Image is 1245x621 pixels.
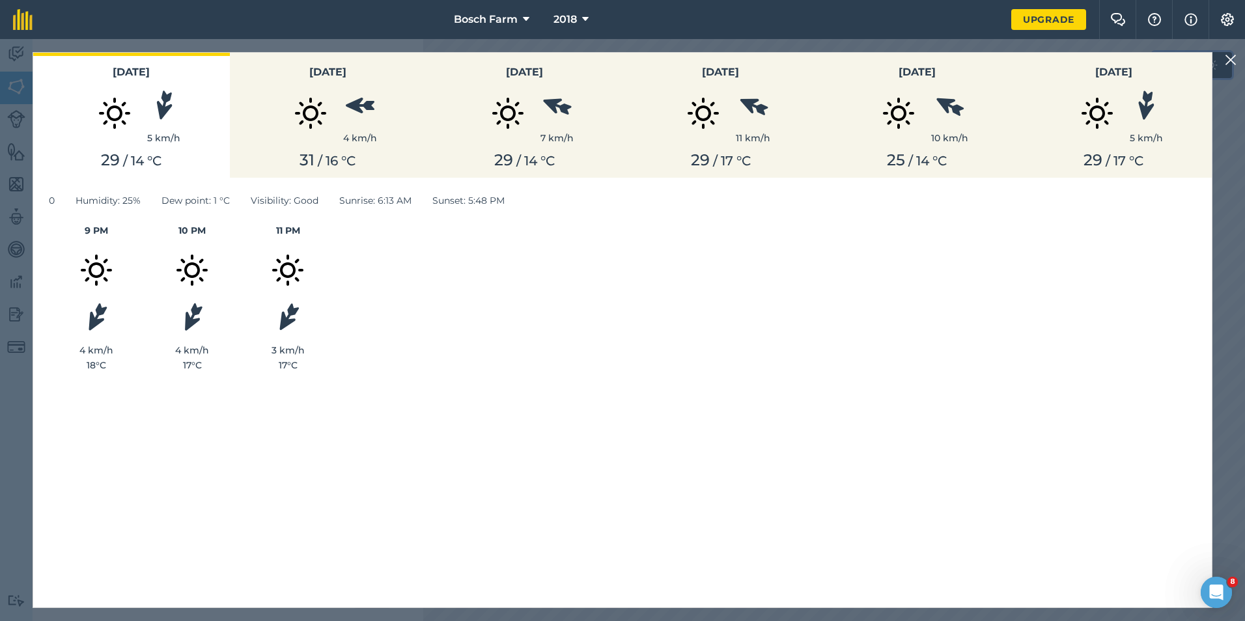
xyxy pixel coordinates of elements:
img: svg%3e [178,301,206,335]
button: [DATE]4 km/h31 / 16 °C [230,53,427,178]
div: 11 km/h [736,131,770,145]
img: fieldmargin Logo [13,9,33,30]
span: Dew point : 1 ° C [161,193,230,208]
div: / ° C [41,151,222,170]
div: 17 ° C [240,358,336,372]
h3: [DATE] [1023,64,1204,81]
span: 17 [1113,153,1126,169]
img: svg%3e [152,89,176,122]
img: svg+xml;base64,PD94bWwgdmVyc2lvbj0iMS4wIiBlbmNvZGluZz0idXRmLTgiPz4KPCEtLSBHZW5lcmF0b3I6IEFkb2JlIE... [475,81,540,146]
span: Sunrise : 6:13 AM [339,193,412,208]
div: 4 km/h [49,343,145,357]
span: Sunset : 5:48 PM [432,193,505,208]
img: svg%3e [540,92,574,119]
div: / ° C [434,151,615,170]
img: svg+xml;base64,PD94bWwgdmVyc2lvbj0iMS4wIiBlbmNvZGluZz0idXRmLTgiPz4KPCEtLSBHZW5lcmF0b3I6IEFkb2JlIE... [82,81,147,146]
div: / ° C [1023,151,1204,170]
div: 17 ° C [145,358,240,372]
div: 18 ° C [49,358,145,372]
span: 17 [721,153,733,169]
button: [DATE]5 km/h29 / 14 °C [33,53,230,178]
h4: 10 PM [145,223,240,238]
h3: [DATE] [238,64,419,81]
span: 8 [1227,577,1238,587]
div: 5 km/h [147,131,180,145]
span: Visibility : Good [251,193,318,208]
span: 14 [131,153,144,169]
span: 31 [300,150,315,169]
button: [DATE]7 km/h29 / 14 °C [426,53,622,178]
img: A question mark icon [1147,13,1162,26]
div: 10 km/h [931,131,968,145]
div: / ° C [630,151,811,170]
img: svg%3e [273,301,303,335]
span: 29 [1084,150,1102,169]
img: svg%3e [736,92,770,119]
a: Upgrade [1011,9,1086,30]
span: 25 [887,150,905,169]
span: Bosch Farm [454,12,518,27]
div: 7 km/h [540,131,574,145]
img: svg+xml;base64,PD94bWwgdmVyc2lvbj0iMS4wIiBlbmNvZGluZz0idXRmLTgiPz4KPCEtLSBHZW5lcmF0b3I6IEFkb2JlIE... [160,238,225,303]
img: svg+xml;base64,PD94bWwgdmVyc2lvbj0iMS4wIiBlbmNvZGluZz0idXRmLTgiPz4KPCEtLSBHZW5lcmF0b3I6IEFkb2JlIE... [255,238,320,303]
span: 29 [691,150,710,169]
div: 4 km/h [145,343,240,357]
button: [DATE]11 km/h29 / 17 °C [622,53,819,178]
h4: 11 PM [240,223,336,238]
div: 3 km/h [240,343,336,357]
img: Two speech bubbles overlapping with the left bubble in the forefront [1110,13,1126,26]
img: A cog icon [1220,13,1235,26]
img: svg+xml;base64,PD94bWwgdmVyc2lvbj0iMS4wIiBlbmNvZGluZz0idXRmLTgiPz4KPCEtLSBHZW5lcmF0b3I6IEFkb2JlIE... [671,81,736,146]
iframe: Intercom live chat [1201,577,1232,608]
span: 2018 [553,12,577,27]
button: [DATE]5 km/h29 / 17 °C [1015,53,1212,178]
img: svg+xml;base64,PHN2ZyB4bWxucz0iaHR0cDovL3d3dy53My5vcmcvMjAwMC9zdmciIHdpZHRoPSIxNyIgaGVpZ2h0PSIxNy... [1184,12,1197,27]
img: svg+xml;base64,PD94bWwgdmVyc2lvbj0iMS4wIiBlbmNvZGluZz0idXRmLTgiPz4KPCEtLSBHZW5lcmF0b3I6IEFkb2JlIE... [278,81,343,146]
h4: 9 PM [49,223,145,238]
span: 16 [326,153,338,169]
img: svg%3e [1136,89,1157,122]
h3: [DATE] [41,64,222,81]
img: svg%3e [932,91,967,120]
img: svg%3e [345,97,375,114]
span: 14 [524,153,537,169]
img: svg+xml;base64,PD94bWwgdmVyc2lvbj0iMS4wIiBlbmNvZGluZz0idXRmLTgiPz4KPCEtLSBHZW5lcmF0b3I6IEFkb2JlIE... [64,238,129,303]
h3: [DATE] [630,64,811,81]
span: 29 [494,150,513,169]
h3: [DATE] [434,64,615,81]
div: 4 km/h [343,131,377,145]
button: [DATE]10 km/h25 / 14 °C [819,53,1016,178]
span: 29 [101,150,120,169]
img: svg+xml;base64,PHN2ZyB4bWxucz0iaHR0cDovL3d3dy53My5vcmcvMjAwMC9zdmciIHdpZHRoPSIyMiIgaGVpZ2h0PSIzMC... [1225,52,1237,68]
img: svg+xml;base64,PD94bWwgdmVyc2lvbj0iMS4wIiBlbmNvZGluZz0idXRmLTgiPz4KPCEtLSBHZW5lcmF0b3I6IEFkb2JlIE... [1065,81,1130,146]
div: 5 km/h [1130,131,1163,145]
img: svg+xml;base64,PD94bWwgdmVyc2lvbj0iMS4wIiBlbmNvZGluZz0idXRmLTgiPz4KPCEtLSBHZW5lcmF0b3I6IEFkb2JlIE... [866,81,931,146]
img: svg%3e [82,301,111,335]
div: / ° C [827,151,1008,170]
h3: [DATE] [827,64,1008,81]
span: Humidity : 25% [76,193,141,208]
div: 0 [49,193,1196,208]
div: / ° C [238,151,419,170]
span: 14 [916,153,929,169]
